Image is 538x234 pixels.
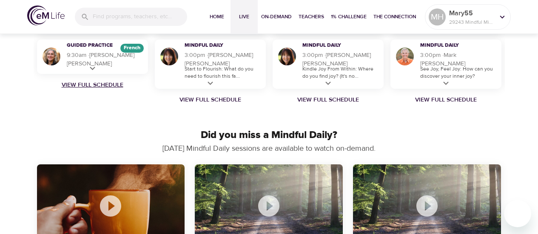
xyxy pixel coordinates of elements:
span: On-Demand [261,12,292,21]
div: MH [429,8,446,25]
span: Home [207,12,227,21]
iframe: Button to launch messaging window [504,200,531,227]
p: Did you miss a Mindful Daily? [37,127,501,143]
h3: Mindful Daily [420,42,486,49]
span: 1% Challenge [331,12,367,21]
p: See Joy, Feel Joy: How can you discover your inner joy? [420,65,497,80]
span: Teachers [299,12,324,21]
h3: Guided Practice [67,42,133,49]
img: logo [27,6,65,25]
img: Maria Martinez Alonso [41,46,62,67]
img: Mark Pirtle [395,46,415,67]
img: Andrea Lieberstein [159,46,179,67]
span: The Connection [373,12,416,21]
p: Kindle Joy From Within: Where do you find joy? (It's no... [302,65,379,80]
a: View Full Schedule [269,96,387,104]
div: The episodes in this programs will be in French [120,44,144,53]
p: 29243 Mindful Minutes [449,18,494,26]
p: Mary55 [449,8,494,18]
img: Andrea Lieberstein [277,46,297,67]
input: Find programs, teachers, etc... [93,8,187,26]
h5: 3:00pm · [PERSON_NAME] [PERSON_NAME] [185,51,262,68]
h5: 9:30am · [PERSON_NAME] [PERSON_NAME] [67,51,144,68]
span: Live [234,12,254,21]
h3: Mindful Daily [302,42,368,49]
a: View Full Schedule [34,81,151,89]
a: View Full Schedule [151,96,269,104]
h3: Mindful Daily [185,42,250,49]
h5: 3:00pm · [PERSON_NAME] [PERSON_NAME] [302,51,379,68]
a: View Full Schedule [387,96,505,104]
h5: 3:00pm · Mark [PERSON_NAME] [420,51,497,68]
p: Start to Flourish: What do you need to flourish this fa... [185,65,262,80]
p: [DATE] Mindful Daily sessions are available to watch on-demand. [110,143,429,154]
